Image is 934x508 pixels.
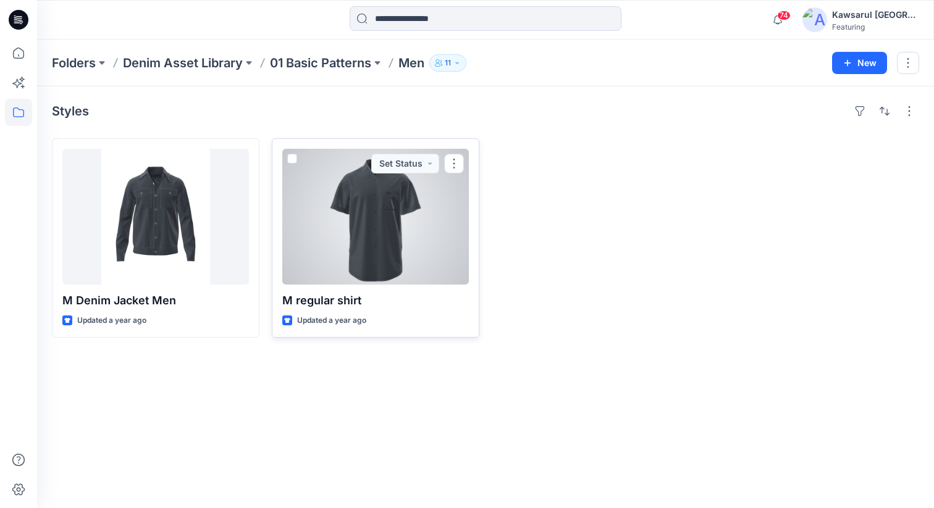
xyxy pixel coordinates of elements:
[832,7,919,22] div: Kawsarul [GEOGRAPHIC_DATA]
[123,54,243,72] a: Denim Asset Library
[62,292,249,309] p: M Denim Jacket Men
[77,314,146,327] p: Updated a year ago
[777,10,791,20] span: 74
[398,54,424,72] p: Men
[429,54,466,72] button: 11
[445,56,451,70] p: 11
[282,292,469,309] p: M regular shirt
[52,54,96,72] a: Folders
[52,104,89,119] h4: Styles
[270,54,371,72] a: 01 Basic Patterns
[282,149,469,285] a: M regular shirt
[62,149,249,285] a: M Denim Jacket Men
[832,52,887,74] button: New
[802,7,827,32] img: avatar
[832,22,919,31] div: Featuring
[297,314,366,327] p: Updated a year ago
